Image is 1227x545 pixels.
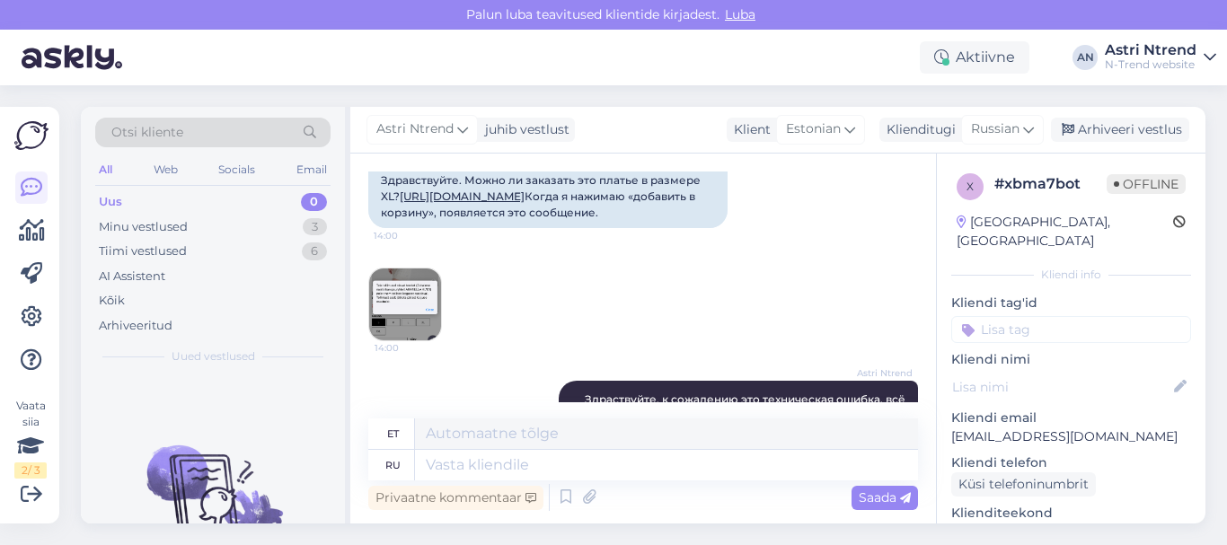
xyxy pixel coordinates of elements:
[1105,43,1196,57] div: Astri Ntrend
[99,193,122,211] div: Uus
[1073,45,1098,70] div: AN
[951,453,1191,472] p: Kliendi telefon
[951,409,1191,427] p: Kliendi email
[951,350,1191,369] p: Kliendi nimi
[952,377,1170,397] input: Lisa nimi
[376,119,454,139] span: Astri Ntrend
[971,119,1020,139] span: Russian
[301,193,327,211] div: 0
[727,120,771,139] div: Klient
[111,123,183,142] span: Otsi kliente
[951,472,1096,497] div: Küsi telefoninumbrit
[1105,57,1196,72] div: N-Trend website
[14,398,47,479] div: Vaata siia
[215,158,259,181] div: Socials
[994,173,1107,195] div: # xbma7bot
[879,120,956,139] div: Klienditugi
[951,267,1191,283] div: Kliendi info
[99,317,172,335] div: Arhiveeritud
[845,366,913,380] span: Astri Ntrend
[375,341,442,355] span: 14:00
[387,418,399,449] div: et
[967,180,974,193] span: x
[957,213,1173,251] div: [GEOGRAPHIC_DATA], [GEOGRAPHIC_DATA]
[99,218,188,236] div: Minu vestlused
[293,158,331,181] div: Email
[719,6,761,22] span: Luba
[99,242,187,260] div: Tiimi vestlused
[150,158,181,181] div: Web
[859,489,911,505] span: Saada
[14,462,47,479] div: 2 / 3
[1105,43,1216,72] a: Astri NtrendN-Trend website
[368,486,543,510] div: Privaatne kommentaar
[14,121,49,150] img: Askly Logo
[1107,174,1186,194] span: Offline
[172,348,255,365] span: Uued vestlused
[585,392,908,438] span: Здраствуйте, к сожалению это техническая ошибка, всё исправить сможем только в [DATE]. Это платьt...
[385,450,401,480] div: ru
[369,268,441,340] img: Attachment
[302,242,327,260] div: 6
[400,189,525,203] a: [URL][DOMAIN_NAME]
[95,158,116,181] div: All
[303,218,327,236] div: 3
[99,292,125,310] div: Kõik
[1051,118,1189,142] div: Arhiveeri vestlus
[951,504,1191,523] p: Klienditeekond
[374,229,441,242] span: 14:00
[786,119,841,139] span: Estonian
[951,427,1191,446] p: [EMAIL_ADDRESS][DOMAIN_NAME]
[99,268,165,286] div: AI Assistent
[951,294,1191,312] p: Kliendi tag'id
[478,120,569,139] div: juhib vestlust
[368,165,728,228] div: Здравствуйте. Можно ли заказать это платье в размере XL? Когда я нажимаю «добавить в корзину», по...
[920,41,1029,74] div: Aktiivne
[951,316,1191,343] input: Lisa tag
